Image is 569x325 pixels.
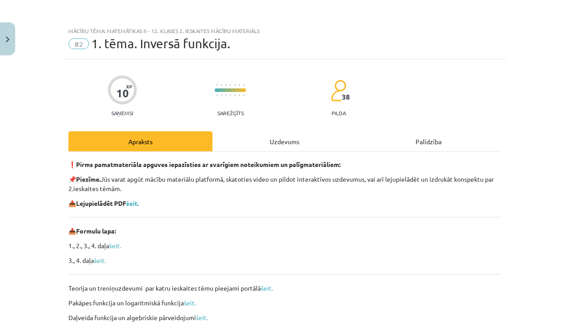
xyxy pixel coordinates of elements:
[221,94,222,96] img: icon-short-line-57e1e144782c952c97e751825c79c345078a6d821885a25fce030b3d8c18986b.svg
[68,175,501,193] p: 📌 Jūs varat apgūt mācību materiālu platformā, skatoties video un pildot interaktīvos uzdevumus, v...
[68,283,501,293] p: Teorija un treniņuzdevumi par katru ieskaites tēmu pieejami portālā
[239,94,240,96] img: icon-short-line-57e1e144782c952c97e751825c79c345078a6d821885a25fce030b3d8c18986b.svg
[230,84,231,86] img: icon-short-line-57e1e144782c952c97e751825c79c345078a6d821885a25fce030b3d8c18986b.svg
[221,84,222,86] img: icon-short-line-57e1e144782c952c97e751825c79c345078a6d821885a25fce030b3d8c18986b.svg
[68,256,501,265] p: 3., 4. daļa
[217,94,217,96] img: icon-short-line-57e1e144782c952c97e751825c79c345078a6d821885a25fce030b3d8c18986b.svg
[76,160,340,168] strong: Pirms pamatmateriāla apguves iepazīsties ar svarīgiem noteikumiem un palīgmateriāliem:
[68,28,501,34] div: Mācību tēma: Matemātikas ii - 12. klases 2. ieskaites mācību materiāls
[239,84,240,86] img: icon-short-line-57e1e144782c952c97e751825c79c345078a6d821885a25fce030b3d8c18986b.svg
[76,199,126,207] b: Lejupielādēt PDF
[6,37,9,42] img: icon-close-lesson-0947bae3869378f0d4975bcd49f059093ad1ed9edebbc8119c70593378902aed.svg
[234,94,235,96] img: icon-short-line-57e1e144782c952c97e751825c79c345078a6d821885a25fce030b3d8c18986b.svg
[68,298,501,308] p: Pakāpes funkcija un logaritmiskā funkcija
[234,84,235,86] img: icon-short-line-57e1e144782c952c97e751825c79c345078a6d821885a25fce030b3d8c18986b.svg
[94,256,106,264] a: šeit.
[76,175,101,183] b: Piezīme.
[261,284,273,292] a: šeit.
[68,313,501,322] p: Daļveida funkcija un algebriskie pārveidojumi
[68,226,501,236] p: 📥
[76,227,116,235] b: Formulu lapa:
[230,94,231,96] img: icon-short-line-57e1e144782c952c97e751825c79c345078a6d821885a25fce030b3d8c18986b.svg
[126,84,132,89] span: XP
[68,199,501,208] p: 📥
[243,94,244,96] img: icon-short-line-57e1e144782c952c97e751825c79c345078a6d821885a25fce030b3d8c18986b.svg
[109,242,121,250] a: šeit.
[331,79,346,102] img: students-c634bb4e5e11cddfef0936a35e636f08e4e9abd3cc4e673bd6f9a4125e45ecb1.svg
[217,110,244,116] p: Sarežģīts
[91,36,230,51] span: 1. tēma. Inversā funkcija.
[217,84,217,86] img: icon-short-line-57e1e144782c952c97e751825c79c345078a6d821885a25fce030b3d8c18986b.svg
[68,38,89,49] span: #2
[196,313,208,321] a: šeit.
[126,199,139,207] a: šeit.
[225,94,226,96] img: icon-short-line-57e1e144782c952c97e751825c79c345078a6d821885a25fce030b3d8c18986b.svg
[342,93,350,101] span: 38
[108,110,137,116] p: Saņemsi
[331,110,346,116] p: pilda
[357,131,501,151] div: Palīdzība
[184,299,196,307] a: šeit.
[225,84,226,86] img: icon-short-line-57e1e144782c952c97e751825c79c345078a6d821885a25fce030b3d8c18986b.svg
[68,131,212,151] div: Apraksts
[68,241,501,250] p: 1., 2., 3., 4. daļa
[243,84,244,86] img: icon-short-line-57e1e144782c952c97e751825c79c345078a6d821885a25fce030b3d8c18986b.svg
[212,131,357,151] div: Uzdevums
[68,160,501,169] p: ❗
[116,87,129,100] div: 10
